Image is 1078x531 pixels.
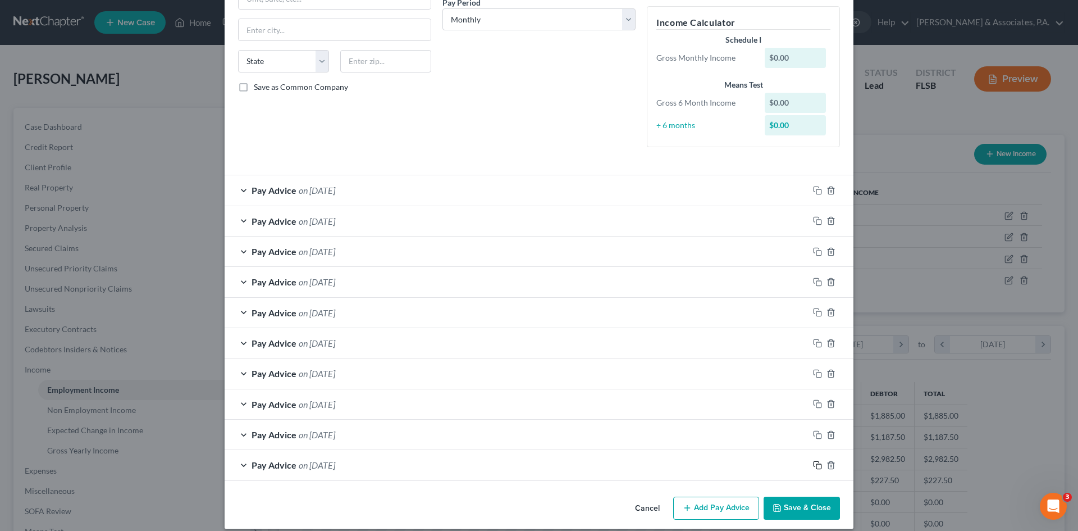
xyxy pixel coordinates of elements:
span: on [DATE] [299,368,335,379]
span: on [DATE] [299,185,335,196]
span: Pay Advice [252,338,296,348]
span: Pay Advice [252,216,296,226]
h5: Income Calculator [656,16,830,30]
span: Pay Advice [252,246,296,257]
span: Pay Advice [252,368,296,379]
button: Save & Close [764,497,840,520]
span: Pay Advice [252,399,296,410]
span: on [DATE] [299,276,335,287]
span: on [DATE] [299,399,335,410]
span: Pay Advice [252,429,296,440]
div: Gross Monthly Income [651,52,759,63]
span: on [DATE] [299,460,335,470]
span: Pay Advice [252,185,296,196]
div: $0.00 [765,93,826,113]
span: Pay Advice [252,307,296,318]
input: Enter zip... [340,50,431,72]
input: Enter city... [239,19,431,40]
div: ÷ 6 months [651,120,759,131]
div: Schedule I [656,34,830,46]
button: Add Pay Advice [673,497,759,520]
span: Pay Advice [252,276,296,287]
span: on [DATE] [299,338,335,348]
div: $0.00 [765,115,826,135]
span: on [DATE] [299,216,335,226]
div: Gross 6 Month Income [651,97,759,108]
span: Pay Advice [252,460,296,470]
div: $0.00 [765,48,826,68]
span: 3 [1063,493,1072,502]
span: on [DATE] [299,429,335,440]
span: Save as Common Company [254,82,348,92]
iframe: Intercom live chat [1040,493,1067,520]
span: on [DATE] [299,246,335,257]
div: Means Test [656,79,830,90]
button: Cancel [626,498,669,520]
span: on [DATE] [299,307,335,318]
